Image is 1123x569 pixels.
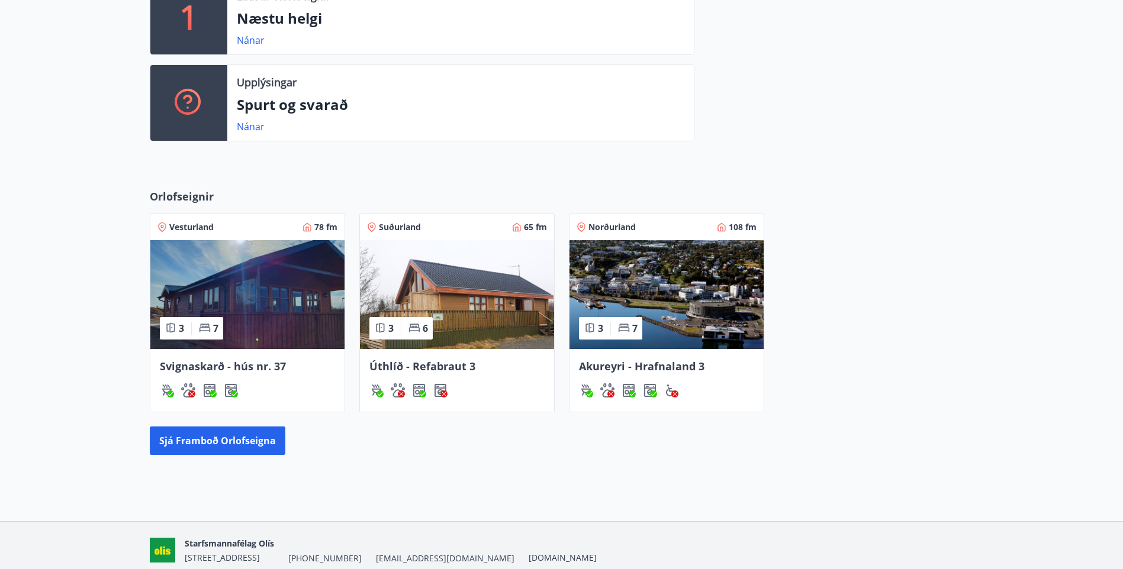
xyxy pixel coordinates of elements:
img: ZXjrS3QKesehq6nQAPjaRuRTI364z8ohTALB4wBr.svg [579,383,593,397]
span: 3 [598,322,603,335]
div: Gæludýr [391,383,405,397]
img: 7hj2GulIrg6h11dFIpsIzg8Ak2vZaScVwTihwv8g.svg [622,383,636,397]
img: Dl16BY4EX9PAW649lg1C3oBuIaAsR6QVDQBO2cTm.svg [643,383,657,397]
span: 6 [423,322,428,335]
div: Þvottavél [433,383,448,397]
span: [EMAIL_ADDRESS][DOMAIN_NAME] [376,552,514,564]
span: Úthlíð - Refabraut 3 [369,359,475,373]
span: Starfsmannafélag Olís [185,538,274,549]
span: Suðurland [379,221,421,233]
button: Sjá framboð orlofseigna [150,426,285,455]
div: Aðgengi fyrir hjólastól [664,383,678,397]
img: 7hj2GulIrg6h11dFIpsIzg8Ak2vZaScVwTihwv8g.svg [412,383,426,397]
span: [PHONE_NUMBER] [288,552,362,564]
p: Spurt og svarað [237,95,684,115]
div: Gæludýr [181,383,195,397]
span: 7 [213,322,218,335]
div: Uppþvottavél [622,383,636,397]
img: Dl16BY4EX9PAW649lg1C3oBuIaAsR6QVDQBO2cTm.svg [224,383,238,397]
div: Gasgrill [369,383,384,397]
img: Paella dish [360,240,554,349]
img: pxcaIm5dSOV3FS4whs1soiYWTwFQvksT25a9J10C.svg [181,383,195,397]
img: Paella dish [569,240,764,349]
span: 108 fm [729,221,757,233]
span: 3 [388,322,394,335]
span: 3 [179,322,184,335]
span: 7 [632,322,638,335]
img: 8IYIKVZQyRlUC6HQIIUSdjpPGRncJsz2RzLgWvp4.svg [664,383,678,397]
img: Paella dish [150,240,345,349]
div: Þvottavél [643,383,657,397]
img: ZXjrS3QKesehq6nQAPjaRuRTI364z8ohTALB4wBr.svg [369,383,384,397]
span: 65 fm [524,221,547,233]
span: 78 fm [314,221,337,233]
a: Nánar [237,120,265,133]
span: Orlofseignir [150,189,214,204]
div: Uppþvottavél [202,383,217,397]
div: Þvottavél [224,383,238,397]
a: [DOMAIN_NAME] [529,552,597,563]
div: Uppþvottavél [412,383,426,397]
div: Gasgrill [160,383,174,397]
span: Norðurland [588,221,636,233]
p: Upplýsingar [237,75,297,90]
span: [STREET_ADDRESS] [185,552,260,563]
p: Næstu helgi [237,8,684,28]
span: Svignaskarð - hús nr. 37 [160,359,286,373]
a: Nánar [237,34,265,47]
img: pxcaIm5dSOV3FS4whs1soiYWTwFQvksT25a9J10C.svg [391,383,405,397]
div: Gæludýr [600,383,614,397]
div: Gasgrill [579,383,593,397]
span: Vesturland [169,221,214,233]
img: 7hj2GulIrg6h11dFIpsIzg8Ak2vZaScVwTihwv8g.svg [202,383,217,397]
img: zKKfP6KOkzrV16rlOvXjekfVdEO6DedhVoT8lYfP.png [150,538,175,563]
img: pxcaIm5dSOV3FS4whs1soiYWTwFQvksT25a9J10C.svg [600,383,614,397]
span: Akureyri - Hrafnaland 3 [579,359,704,373]
img: ZXjrS3QKesehq6nQAPjaRuRTI364z8ohTALB4wBr.svg [160,383,174,397]
img: Dl16BY4EX9PAW649lg1C3oBuIaAsR6QVDQBO2cTm.svg [433,383,448,397]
